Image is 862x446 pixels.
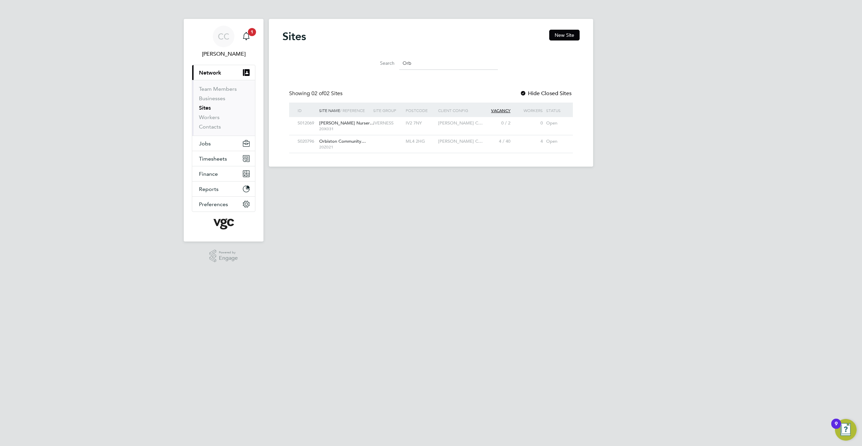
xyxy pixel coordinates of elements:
button: Jobs [192,136,255,151]
img: vgcgroup-logo-retina.png [213,219,234,229]
div: Open [544,135,566,148]
a: 1 [239,26,253,47]
div: Site Group [372,103,404,118]
span: 1 [248,28,256,36]
div: 4 / 40 [480,135,512,148]
a: Businesses [199,95,225,102]
span: IVERNESS [373,120,394,126]
a: Powered byEngage [209,250,238,262]
div: Postcode [404,103,436,118]
span: Vacancy [491,108,510,113]
div: Network [192,80,255,136]
span: [PERSON_NAME] C… [438,120,483,126]
span: 20X031 [319,126,370,132]
a: S012069[PERSON_NAME] Nurser… 20X031IVERNESSIV2 7NY[PERSON_NAME] C…0 / 20Open [296,117,566,122]
div: S020796 [296,135,318,148]
button: Finance [192,166,255,181]
div: Status [544,103,566,118]
div: Site Name [318,103,372,118]
button: Preferences [192,197,255,212]
nav: Main navigation [184,19,263,242]
a: CC[PERSON_NAME] [192,26,255,58]
label: Search [364,60,395,66]
div: 4 [512,135,544,148]
button: Timesheets [192,151,255,166]
span: Network [199,69,221,76]
span: Engage [219,255,238,261]
span: 20Z021 [319,144,370,150]
span: Orbiston Community… [319,138,366,144]
span: Jobs [199,140,211,147]
div: 9 [835,424,838,433]
span: Preferences [199,201,228,207]
span: 02 of [311,90,324,97]
span: Finance [199,171,218,177]
span: Reports [199,186,219,192]
a: Sites [199,105,211,111]
span: Connor Campbell [192,50,255,58]
div: Workers [512,103,544,118]
div: ML4 2HG [404,135,436,148]
div: 0 / 2 [480,117,512,130]
div: S012069 [296,117,318,130]
a: Workers [199,114,220,120]
div: Open [544,117,566,130]
button: Network [192,65,255,80]
div: 0 [512,117,544,130]
span: Timesheets [199,156,227,162]
a: Go to home page [192,219,255,229]
div: ID [296,103,318,118]
button: Open Resource Center, 9 new notifications [835,419,857,441]
div: Client Config [436,103,480,118]
a: Team Members [199,86,237,92]
span: [PERSON_NAME] C… [438,138,483,144]
input: Site name, group, address or client config [399,57,498,70]
span: Powered by [219,250,238,255]
div: Showing [289,90,344,97]
div: IV2 7NY [404,117,436,130]
span: CC [218,32,229,41]
a: S020796Orbiston Community… 20Z021ML4 2HG[PERSON_NAME] C…4 / 404Open [296,135,566,141]
button: New Site [549,30,580,40]
span: 02 Sites [311,90,343,97]
label: Hide Closed Sites [520,90,572,97]
h2: Sites [282,30,306,43]
span: [PERSON_NAME] Nurser… [319,120,374,126]
a: Contacts [199,123,221,130]
span: / Reference [340,108,365,113]
button: Reports [192,182,255,196]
